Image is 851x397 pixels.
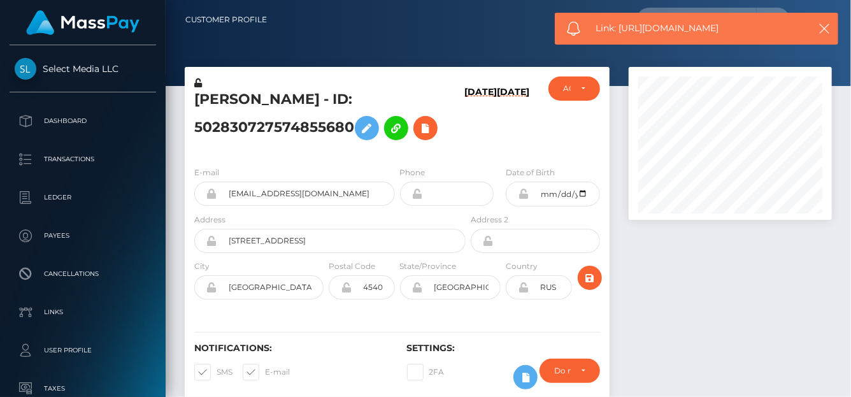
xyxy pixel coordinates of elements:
p: User Profile [15,341,151,360]
span: Link: [URL][DOMAIN_NAME] [596,22,801,35]
p: Ledger [15,188,151,207]
img: MassPay Logo [26,10,139,35]
span: Select Media LLC [10,63,156,75]
img: Select Media LLC [15,58,36,80]
p: Cancellations [15,264,151,284]
p: Dashboard [15,112,151,131]
p: Links [15,303,151,322]
p: Payees [15,226,151,245]
p: Transactions [15,150,151,169]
